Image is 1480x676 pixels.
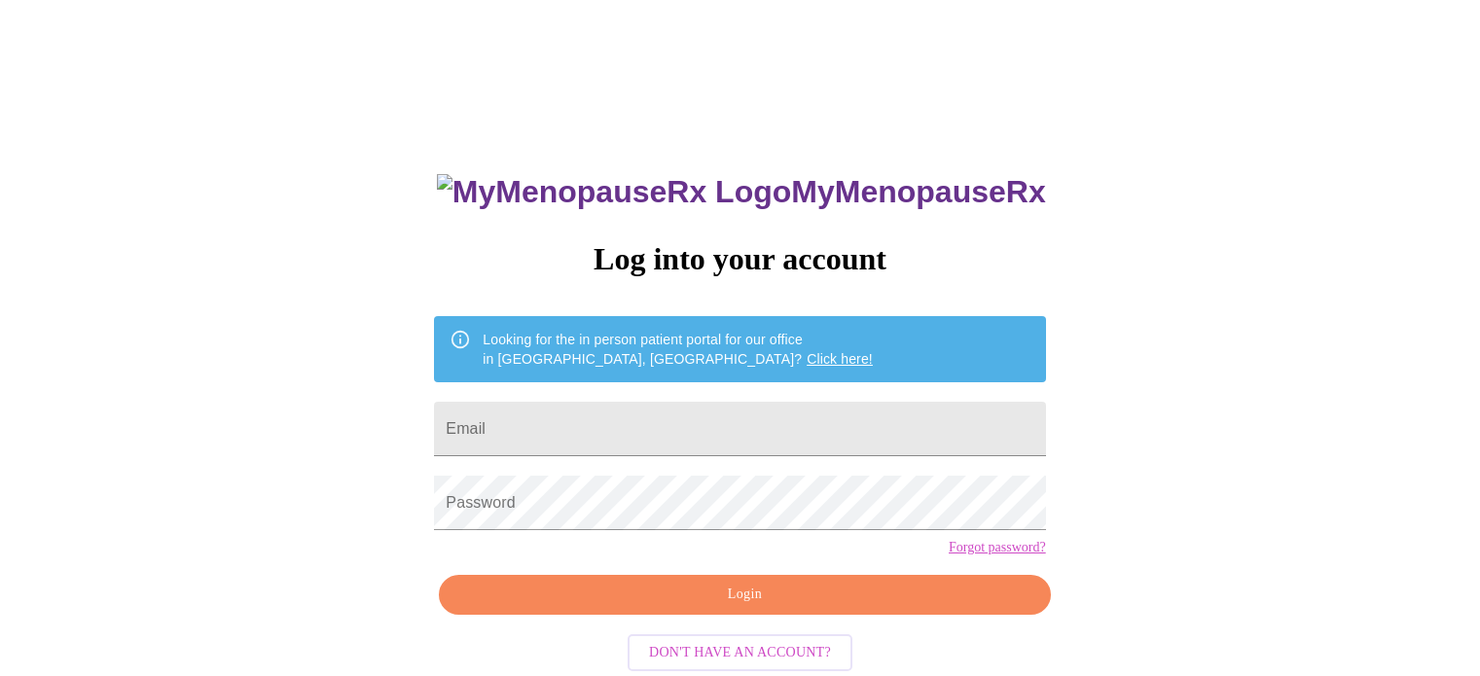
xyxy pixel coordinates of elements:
img: MyMenopauseRx Logo [437,174,791,210]
button: Don't have an account? [628,634,852,672]
div: Looking for the in person patient portal for our office in [GEOGRAPHIC_DATA], [GEOGRAPHIC_DATA]? [483,322,873,376]
a: Don't have an account? [623,642,857,658]
h3: Log into your account [434,241,1045,277]
a: Click here! [807,351,873,367]
span: Login [461,583,1028,607]
h3: MyMenopauseRx [437,174,1046,210]
button: Login [439,575,1050,615]
span: Don't have an account? [649,641,831,665]
a: Forgot password? [949,540,1046,555]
